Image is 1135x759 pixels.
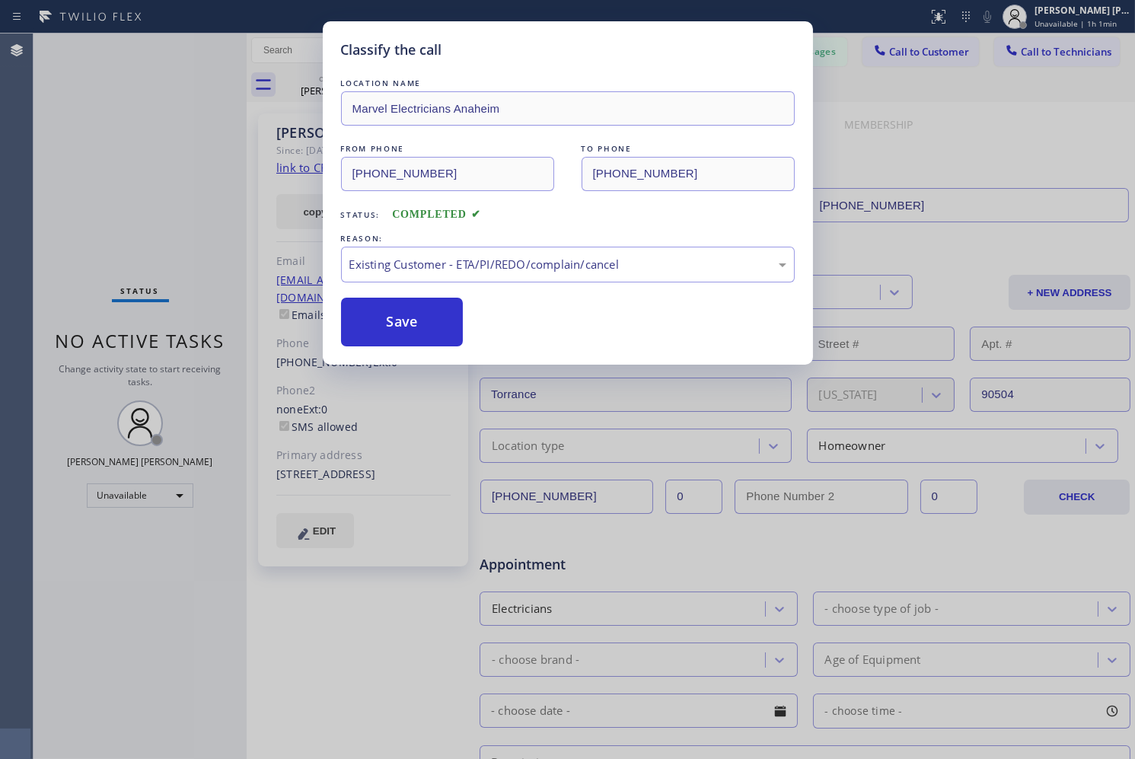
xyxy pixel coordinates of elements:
[582,157,795,191] input: To phone
[582,141,795,157] div: TO PHONE
[341,298,464,346] button: Save
[349,256,786,273] div: Existing Customer - ETA/PI/REDO/complain/cancel
[341,40,442,60] h5: Classify the call
[341,75,795,91] div: LOCATION NAME
[341,157,554,191] input: From phone
[341,209,381,220] span: Status:
[392,209,480,220] span: COMPLETED
[341,231,795,247] div: REASON:
[341,141,554,157] div: FROM PHONE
